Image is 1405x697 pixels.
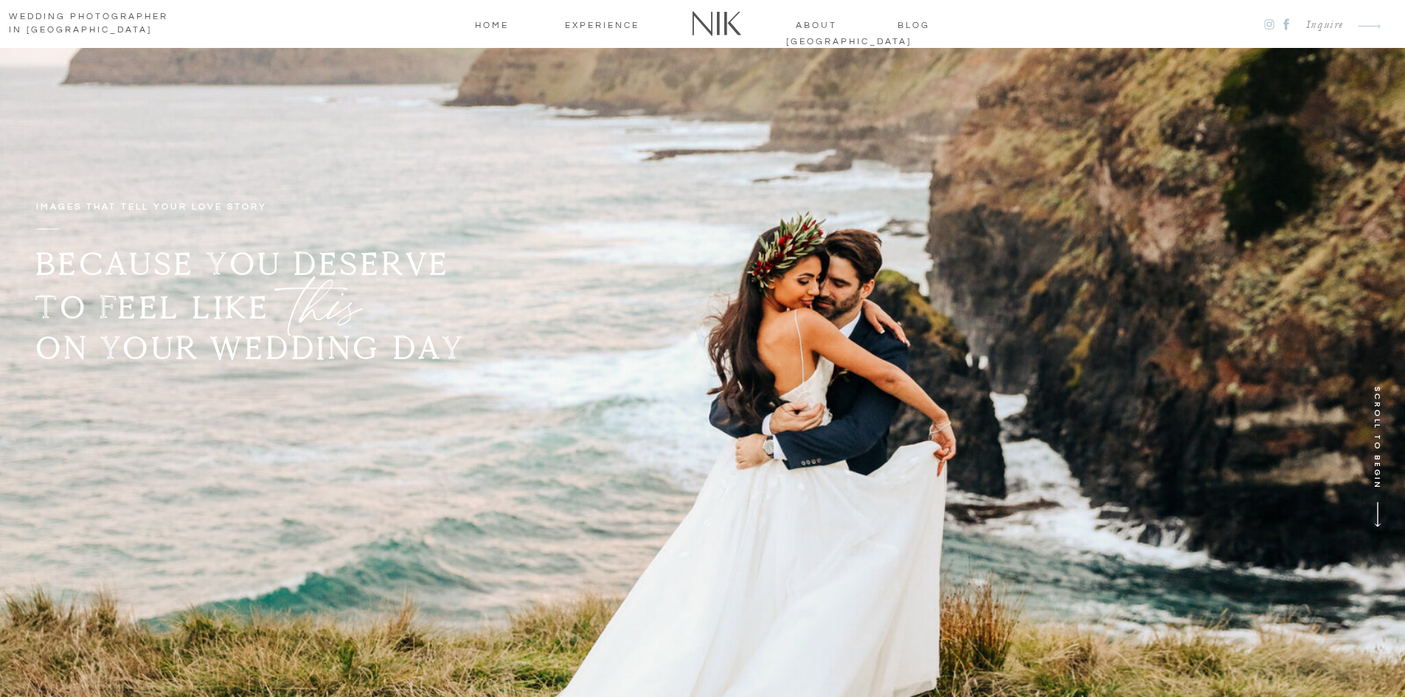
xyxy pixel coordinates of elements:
a: wedding photographerin [GEOGRAPHIC_DATA] [9,10,183,38]
h2: SCROLL TO BEGIN [1367,386,1384,511]
b: IMAGES THAT TELL YOUR LOVE STORY [36,202,267,212]
a: home [462,18,521,31]
b: BECAUSE YOU DESERVE TO FEEL LIKE [35,244,451,327]
a: Inquire [1294,15,1344,35]
a: Nik [683,5,750,43]
a: Experience [558,18,646,31]
a: about [GEOGRAPHIC_DATA] [786,18,847,31]
b: ON YOUR WEDDING DAY [35,328,465,367]
h2: this [294,259,398,333]
h1: wedding photographer in [GEOGRAPHIC_DATA] [9,10,183,38]
a: blog [884,18,944,31]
